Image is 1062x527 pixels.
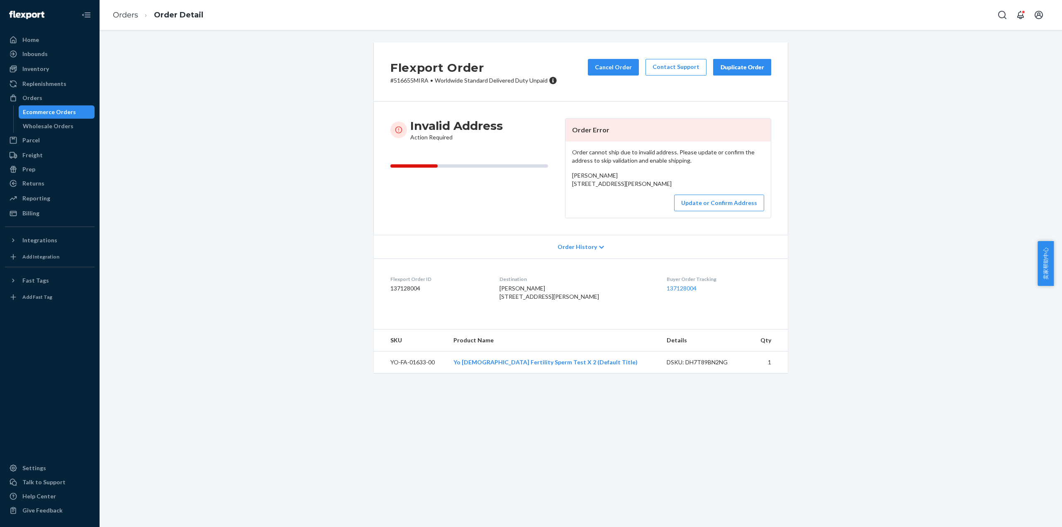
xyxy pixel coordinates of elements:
[154,10,203,20] a: Order Detail
[23,108,76,116] div: Ecommerce Orders
[22,194,50,203] div: Reporting
[720,63,764,71] div: Duplicate Order
[1012,7,1029,23] button: Open notifications
[572,172,672,187] span: [PERSON_NAME] [STREET_ADDRESS][PERSON_NAME]
[390,284,486,293] dd: 137128004
[5,490,95,503] a: Help Center
[5,250,95,263] a: Add Integration
[558,243,597,251] span: Order History
[23,122,73,130] div: Wholesale Orders
[22,478,66,486] div: Talk to Support
[5,134,95,147] a: Parcel
[390,76,557,85] p: # 516655MIRA
[5,207,95,220] a: Billing
[435,77,548,84] span: Worldwide Standard Delivered Duty Unpaid
[499,276,654,283] dt: Destination
[994,7,1011,23] button: Open Search Box
[5,47,95,61] a: Inbounds
[22,276,49,285] div: Fast Tags
[22,94,42,102] div: Orders
[751,351,788,373] td: 1
[9,11,44,19] img: Flexport logo
[22,209,39,217] div: Billing
[5,461,95,475] a: Settings
[78,7,95,23] button: Close Navigation
[565,119,771,142] header: Order Error
[22,80,66,88] div: Replenishments
[667,358,745,366] div: DSKU: DH7T89BN2NG
[22,492,56,500] div: Help Center
[5,33,95,46] a: Home
[22,50,48,58] div: Inbounds
[5,192,95,205] a: Reporting
[5,290,95,304] a: Add Fast Tag
[374,351,447,373] td: YO-FA-01633-00
[22,65,49,73] div: Inventory
[22,151,43,159] div: Freight
[667,276,771,283] dt: Buyer Order Tracking
[5,504,95,517] button: Give Feedback
[374,329,447,351] th: SKU
[106,3,210,27] ol: breadcrumbs
[713,59,771,76] button: Duplicate Order
[22,464,46,472] div: Settings
[5,149,95,162] a: Freight
[113,10,138,20] a: Orders
[390,276,486,283] dt: Flexport Order ID
[410,118,503,133] h3: Invalid Address
[1030,7,1047,23] button: Open account menu
[19,120,95,133] a: Wholesale Orders
[22,506,63,515] div: Give Feedback
[5,77,95,90] a: Replenishments
[660,329,751,351] th: Details
[19,105,95,119] a: Ecommerce Orders
[751,329,788,351] th: Qty
[674,195,764,211] button: Update or Confirm Address
[430,77,433,84] span: •
[22,253,59,260] div: Add Integration
[5,177,95,190] a: Returns
[5,163,95,176] a: Prep
[410,118,503,142] div: Action Required
[22,136,40,144] div: Parcel
[1038,241,1054,286] button: 卖家帮助中心
[645,59,706,76] a: Contact Support
[447,329,660,351] th: Product Name
[667,285,697,292] a: 137128004
[22,36,39,44] div: Home
[390,59,557,76] h2: Flexport Order
[5,234,95,247] button: Integrations
[5,91,95,105] a: Orders
[588,59,639,76] button: Cancel Order
[22,293,52,300] div: Add Fast Tag
[572,148,764,165] p: Order cannot ship due to invalid address. Please update or confirm the address to skip validation...
[5,476,95,489] a: Talk to Support
[22,165,35,173] div: Prep
[499,285,599,300] span: [PERSON_NAME] [STREET_ADDRESS][PERSON_NAME]
[5,62,95,76] a: Inventory
[453,359,638,366] a: Yo [DEMOGRAPHIC_DATA] Fertility Sperm Test X 2 (Default Title)
[22,179,44,188] div: Returns
[22,236,57,244] div: Integrations
[5,274,95,287] button: Fast Tags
